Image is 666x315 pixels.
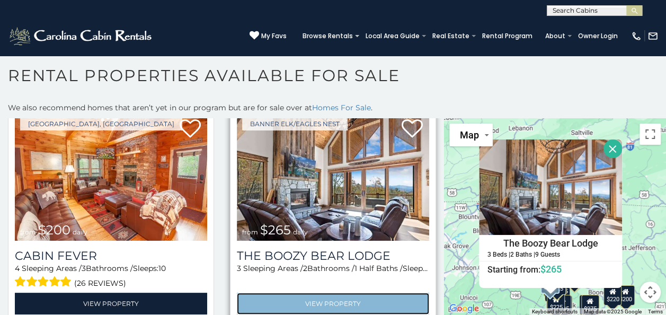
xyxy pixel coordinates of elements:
[15,249,207,263] a: Cabin Fever
[8,25,155,47] img: White-1-2.png
[460,129,479,141] span: Map
[540,264,562,275] span: $265
[15,293,207,314] a: View Property
[293,228,308,236] span: daily
[479,235,621,251] h4: The Boozy Bear Lodge
[402,118,423,141] a: Add to favorites
[15,264,20,273] span: 4
[479,139,622,235] img: The Boozy Bear Lodge
[82,264,86,273] span: 3
[312,103,371,112] a: Homes For Sale
[354,264,403,273] span: 1 Half Baths /
[616,285,634,305] div: $200
[15,112,207,241] img: Cabin Fever
[428,264,433,273] span: 9
[479,235,622,275] a: The Boozy Bear Lodge 3 Beds | 2 Baths | 9 Guests Starting from:$265
[297,29,358,43] a: Browse Rentals
[38,222,70,238] span: $200
[547,293,565,313] div: $225
[15,263,207,290] div: Sleeping Areas / Bathrooms / Sleeps:
[546,293,564,313] div: $420
[535,251,560,258] h5: 9 Guests
[74,276,126,290] span: (26 reviews)
[553,295,571,315] div: $195
[603,139,622,158] button: Close
[237,293,429,314] a: View Property
[360,29,425,43] a: Local Area Guide
[303,264,307,273] span: 2
[237,112,429,241] img: The Boozy Bear Lodge
[640,124,661,145] button: Toggle fullscreen view
[250,31,287,41] a: My Favs
[180,118,201,141] a: Add to favorites
[73,228,87,236] span: daily
[581,295,599,315] div: $275
[242,117,348,130] a: Banner Elk/Eagles Nest
[237,112,429,241] a: The Boozy Bear Lodge from $265 daily
[631,31,642,41] img: phone-regular-white.png
[242,228,258,236] span: from
[540,29,571,43] a: About
[427,29,475,43] a: Real Estate
[260,222,291,238] span: $265
[237,264,241,273] span: 3
[648,309,663,314] a: Terms
[579,295,597,315] div: $165
[479,264,621,275] h6: Starting from:
[158,264,166,273] span: 10
[573,29,623,43] a: Owner Login
[584,309,642,314] span: Map data ©2025 Google
[20,117,182,130] a: [GEOGRAPHIC_DATA], [GEOGRAPHIC_DATA]
[20,228,36,236] span: from
[647,31,658,41] img: mail-regular-white.png
[640,282,661,303] button: Map camera controls
[15,112,207,241] a: Cabin Fever from $200 daily
[237,249,429,263] a: The Boozy Bear Lodge
[603,285,621,305] div: $220
[449,124,493,146] button: Change map style
[261,31,287,41] span: My Favs
[477,29,538,43] a: Rental Program
[487,251,510,258] h5: 3 Beds |
[510,251,535,258] h5: 2 Baths |
[237,263,429,290] div: Sleeping Areas / Bathrooms / Sleeps:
